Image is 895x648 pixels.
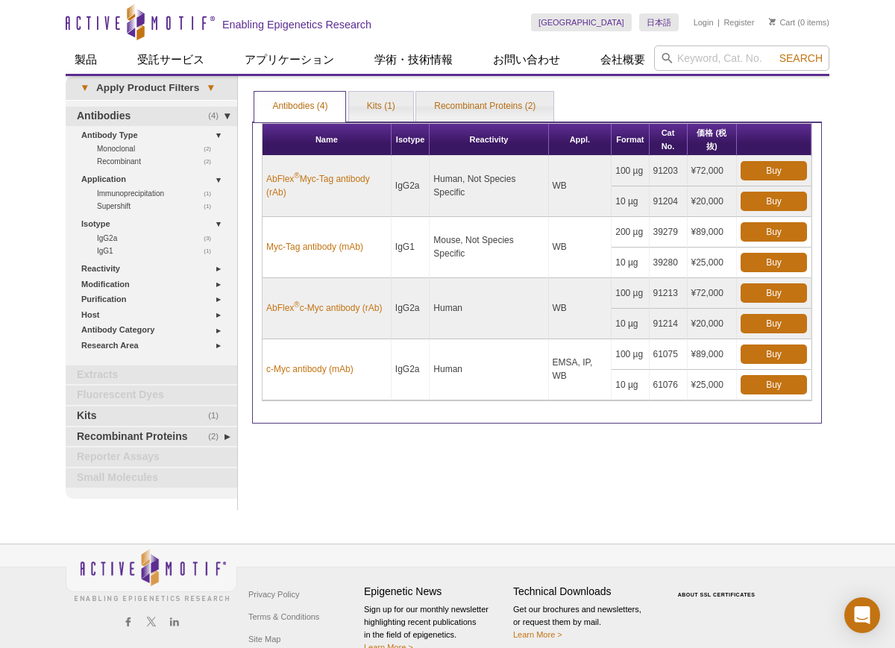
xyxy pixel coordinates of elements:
a: [GEOGRAPHIC_DATA] [531,13,632,31]
sup: ® [294,172,299,180]
td: Human, Not Species Specific [430,156,548,217]
td: ¥20,000 [688,186,738,217]
span: (1) [204,200,219,213]
td: ¥20,000 [688,309,738,339]
td: Human [430,339,548,400]
td: IgG2a [392,156,430,217]
a: ABOUT SSL CERTIFICATES [678,592,756,597]
span: (4) [208,107,227,126]
a: (3)IgG2a [97,232,219,245]
th: Name [263,124,392,156]
th: Appl. [549,124,612,156]
td: ¥89,000 [688,217,738,248]
th: Format [612,124,649,156]
td: ¥25,000 [688,248,738,278]
a: (1)IgG1 [97,245,219,257]
span: (3) [204,232,219,245]
a: Small Molecules [66,468,237,488]
p: Get our brochures and newsletters, or request them by mail. [513,603,655,641]
td: 100 µg [612,339,649,370]
a: (2)Recombinant [97,155,219,168]
a: AbFlex®Myc-Tag antibody (rAb) [266,172,387,199]
td: 91214 [650,309,688,339]
a: Register [723,17,754,28]
a: 日本語 [639,13,679,31]
a: Application [81,172,228,187]
td: Human [430,278,548,339]
a: Buy [741,314,807,333]
a: (1)Kits [66,406,237,426]
a: Cart [769,17,795,28]
td: 10 µg [612,370,649,400]
a: Reactivity [81,261,228,277]
td: 91213 [650,278,688,309]
span: Search [779,52,823,64]
a: (1)Supershift [97,200,219,213]
th: 価格 (税抜) [688,124,738,156]
td: 61076 [650,370,688,400]
th: Reactivity [430,124,548,156]
a: Recombinant Proteins (2) [416,92,553,122]
a: Privacy Policy [245,583,303,605]
td: WB [549,217,612,278]
td: 100 µg [612,278,649,309]
a: Reporter Assays [66,447,237,467]
input: Keyword, Cat. No. [654,45,829,71]
td: 39279 [650,217,688,248]
td: IgG2a [392,278,430,339]
td: ¥72,000 [688,156,738,186]
td: WB [549,278,612,339]
a: c-Myc antibody (mAb) [266,362,354,376]
a: Terms & Conditions [245,605,323,628]
img: Active Motif, [66,544,237,605]
td: 39280 [650,248,688,278]
sup: ® [294,301,299,309]
th: Cat No. [650,124,688,156]
h2: Enabling Epigenetics Research [222,18,371,31]
a: (2)Recombinant Proteins [66,427,237,447]
span: (2) [204,155,219,168]
span: (1) [208,406,227,426]
table: Click to Verify - This site chose Symantec SSL for secure e-commerce and confidential communicati... [662,570,774,603]
img: Your Cart [769,18,776,25]
span: ▾ [199,81,222,95]
a: Myc-Tag antibody (mAb) [266,240,363,254]
a: Antibody Type [81,128,228,143]
span: (2) [208,427,227,447]
a: アプリケーション [236,45,343,74]
a: Isotype [81,216,228,232]
a: Fluorescent Dyes [66,386,237,405]
a: Antibody Category [81,322,228,338]
a: Antibodies (4) [254,92,345,122]
span: (1) [204,245,219,257]
td: 61075 [650,339,688,370]
td: Mouse, Not Species Specific [430,217,548,278]
span: (1) [204,187,219,200]
a: AbFlex®c-Myc antibody (rAb) [266,301,382,315]
a: Purification [81,292,228,307]
a: (1)Immunoprecipitation [97,187,219,200]
td: ¥72,000 [688,278,738,309]
td: 91203 [650,156,688,186]
a: Kits (1) [349,92,413,122]
a: 受託サービス [128,45,213,74]
a: 製品 [66,45,106,74]
a: (4)Antibodies [66,107,237,126]
td: 10 µg [612,248,649,278]
a: Host [81,307,228,323]
button: Search [775,51,827,65]
li: | [717,13,720,31]
a: 会社概要 [591,45,654,74]
a: Learn More > [513,630,562,639]
td: 10 µg [612,309,649,339]
a: Buy [741,253,807,272]
td: EMSA, IP, WB [549,339,612,400]
td: 100 µg [612,156,649,186]
li: (0 items) [769,13,829,31]
a: 学術・技術情報 [365,45,462,74]
a: (2)Monoclonal [97,142,219,155]
a: Modification [81,277,228,292]
a: Buy [741,161,807,180]
h4: Technical Downloads [513,585,655,598]
td: 10 µg [612,186,649,217]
